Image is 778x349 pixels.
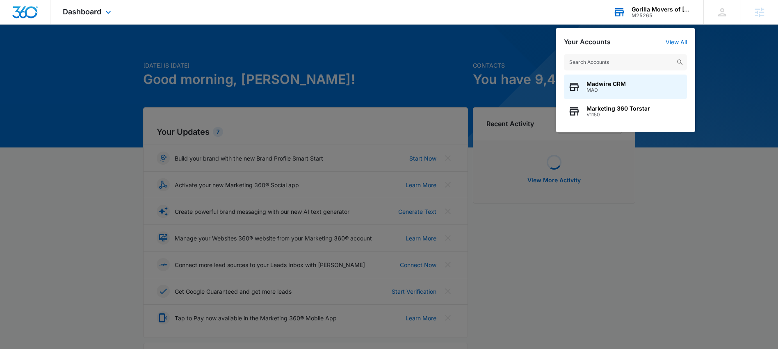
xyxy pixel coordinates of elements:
[586,105,650,112] span: Marketing 360 Torstar
[586,81,626,87] span: Madwire CRM
[63,7,101,16] span: Dashboard
[564,38,611,46] h2: Your Accounts
[564,54,687,70] input: Search Accounts
[586,112,650,118] span: V1150
[564,99,687,124] button: Marketing 360 TorstarV1150
[632,6,691,13] div: account name
[666,39,687,45] a: View All
[586,87,626,93] span: MAD
[632,13,691,18] div: account id
[564,75,687,99] button: Madwire CRMMAD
